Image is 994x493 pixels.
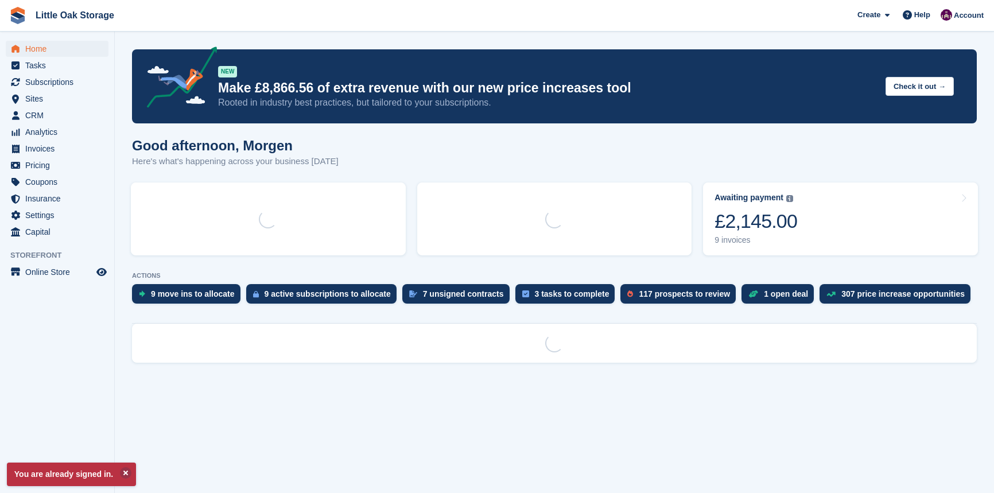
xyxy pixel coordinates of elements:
[6,264,108,280] a: menu
[25,124,94,140] span: Analytics
[253,290,259,298] img: active_subscription_to_allocate_icon-d502201f5373d7db506a760aba3b589e785aa758c864c3986d89f69b8ff3...
[741,284,820,309] a: 1 open deal
[132,155,339,168] p: Here's what's happening across your business [DATE]
[132,284,246,309] a: 9 move ins to allocate
[218,66,237,77] div: NEW
[9,7,26,24] img: stora-icon-8386f47178a22dfd0bd8f6a31ec36ba5ce8667c1dd55bd0f319d3a0aa187defe.svg
[25,157,94,173] span: Pricing
[95,265,108,279] a: Preview store
[6,91,108,107] a: menu
[246,284,402,309] a: 9 active subscriptions to allocate
[515,284,621,309] a: 3 tasks to complete
[535,289,609,298] div: 3 tasks to complete
[764,289,808,298] div: 1 open deal
[137,46,218,112] img: price-adjustments-announcement-icon-8257ccfd72463d97f412b2fc003d46551f7dbcb40ab6d574587a9cd5c0d94...
[715,193,783,203] div: Awaiting payment
[6,74,108,90] a: menu
[639,289,730,298] div: 117 prospects to review
[25,107,94,123] span: CRM
[25,174,94,190] span: Coupons
[6,141,108,157] a: menu
[703,183,978,255] a: Awaiting payment £2,145.00 9 invoices
[6,157,108,173] a: menu
[265,289,391,298] div: 9 active subscriptions to allocate
[715,209,797,233] div: £2,145.00
[25,57,94,73] span: Tasks
[218,80,876,96] p: Make £8,866.56 of extra revenue with our new price increases tool
[402,284,515,309] a: 7 unsigned contracts
[715,235,797,245] div: 9 invoices
[132,272,977,280] p: ACTIONS
[954,10,984,21] span: Account
[25,74,94,90] span: Subscriptions
[6,57,108,73] a: menu
[826,292,836,297] img: price_increase_opportunities-93ffe204e8149a01c8c9dc8f82e8f89637d9d84a8eef4429ea346261dce0b2c0.svg
[132,138,339,153] h1: Good afternoon, Morgen
[139,290,145,297] img: move_ins_to_allocate_icon-fdf77a2bb77ea45bf5b3d319d69a93e2d87916cf1d5bf7949dd705db3b84f3ca.svg
[6,107,108,123] a: menu
[31,6,119,25] a: Little Oak Storage
[25,41,94,57] span: Home
[25,191,94,207] span: Insurance
[6,124,108,140] a: menu
[6,207,108,223] a: menu
[6,41,108,57] a: menu
[786,195,793,202] img: icon-info-grey-7440780725fd019a000dd9b08b2336e03edf1995a4989e88bcd33f0948082b44.svg
[941,9,952,21] img: Morgen Aujla
[423,289,504,298] div: 7 unsigned contracts
[25,207,94,223] span: Settings
[7,463,136,486] p: You are already signed in.
[620,284,741,309] a: 117 prospects to review
[10,250,114,261] span: Storefront
[748,290,758,298] img: deal-1b604bf984904fb50ccaf53a9ad4b4a5d6e5aea283cecdc64d6e3604feb123c2.svg
[857,9,880,21] span: Create
[218,96,876,109] p: Rooted in industry best practices, but tailored to your subscriptions.
[151,289,235,298] div: 9 move ins to allocate
[6,174,108,190] a: menu
[25,264,94,280] span: Online Store
[627,290,633,297] img: prospect-51fa495bee0391a8d652442698ab0144808aea92771e9ea1ae160a38d050c398.svg
[409,290,417,297] img: contract_signature_icon-13c848040528278c33f63329250d36e43548de30e8caae1d1a13099fd9432cc5.svg
[914,9,930,21] span: Help
[841,289,965,298] div: 307 price increase opportunities
[6,224,108,240] a: menu
[6,191,108,207] a: menu
[522,290,529,297] img: task-75834270c22a3079a89374b754ae025e5fb1db73e45f91037f5363f120a921f8.svg
[25,141,94,157] span: Invoices
[25,224,94,240] span: Capital
[820,284,976,309] a: 307 price increase opportunities
[25,91,94,107] span: Sites
[886,77,954,96] button: Check it out →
